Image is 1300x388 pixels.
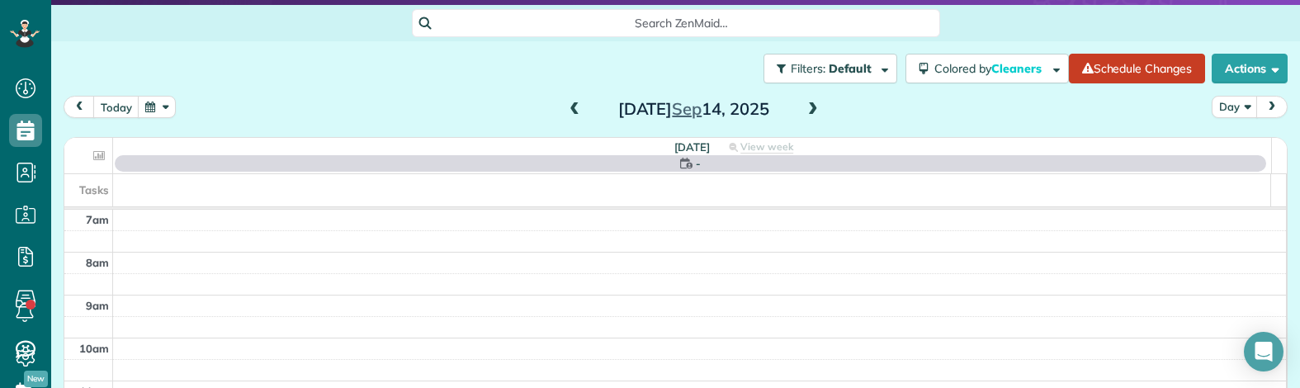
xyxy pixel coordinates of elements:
span: 10am [79,342,109,355]
span: Colored by [934,61,1047,76]
button: Day [1212,96,1258,118]
span: - [696,155,701,172]
button: Filters: Default [763,54,897,83]
button: Colored byCleaners [905,54,1069,83]
span: Cleaners [991,61,1044,76]
span: Sep [672,98,702,119]
span: Filters: [791,61,825,76]
span: 7am [86,213,109,226]
h2: [DATE] 14, 2025 [590,100,797,118]
span: Tasks [79,183,109,196]
span: View week [740,140,793,154]
span: 9am [86,299,109,312]
span: Default [829,61,872,76]
a: Filters: Default [755,54,897,83]
button: today [93,96,139,118]
span: [DATE] [674,140,710,154]
span: New [24,371,48,387]
a: Schedule Changes [1069,54,1205,83]
button: next [1256,96,1288,118]
button: Actions [1212,54,1288,83]
span: 8am [86,256,109,269]
div: Open Intercom Messenger [1244,332,1283,371]
button: prev [64,96,95,118]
